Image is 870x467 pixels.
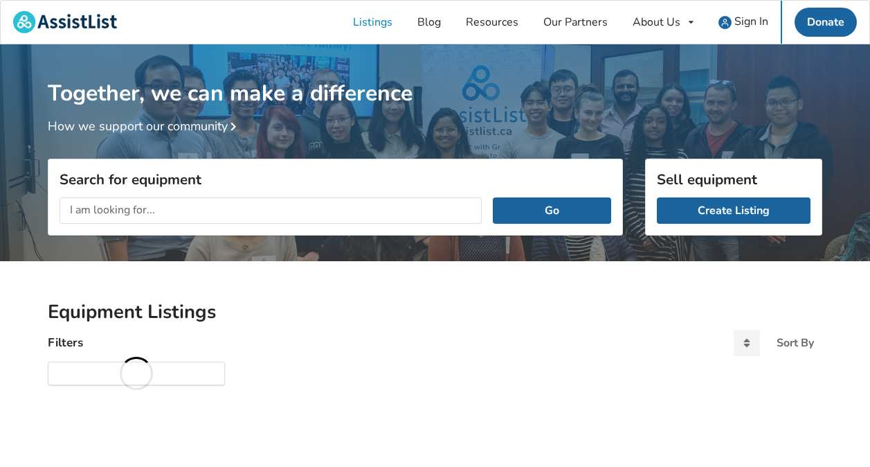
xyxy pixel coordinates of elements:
a: Listings [341,1,405,44]
input: I am looking for... [60,197,482,224]
span: Sign In [734,14,768,29]
button: Go [493,197,611,224]
a: How we support our community [48,118,242,134]
a: user icon Sign In [706,1,781,44]
div: About Us [633,17,680,28]
a: Our Partners [531,1,620,44]
h4: Filters [48,335,83,351]
h1: Together, we can make a difference [48,44,822,107]
a: Resources [453,1,531,44]
h2: Equipment Listings [48,300,822,324]
div: Sort By [777,337,814,349]
h3: Search for equipment [60,170,611,188]
h3: Sell equipment [657,170,810,188]
a: Blog [405,1,453,44]
a: Create Listing [657,197,810,224]
a: Donate [795,8,857,37]
img: assistlist-logo [13,11,117,33]
img: user icon [718,16,732,29]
